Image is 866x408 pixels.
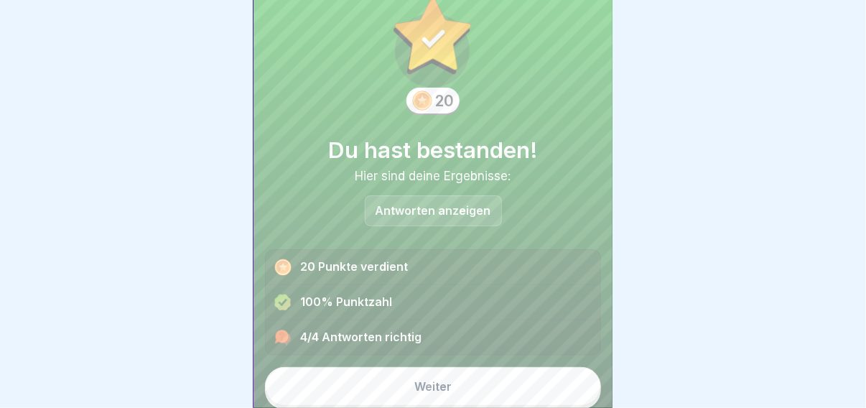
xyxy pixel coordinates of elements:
[435,92,454,110] div: 20
[265,136,601,163] h1: Du hast bestanden!
[414,380,452,393] div: Weiter
[266,250,600,285] div: 20 Punkte verdient
[265,367,601,406] button: Weiter
[266,285,600,320] div: 100% Punktzahl
[265,169,601,183] div: Hier sind deine Ergebnisse:
[266,320,600,355] div: 4/4 Antworten richtig
[376,205,491,217] p: Antworten anzeigen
